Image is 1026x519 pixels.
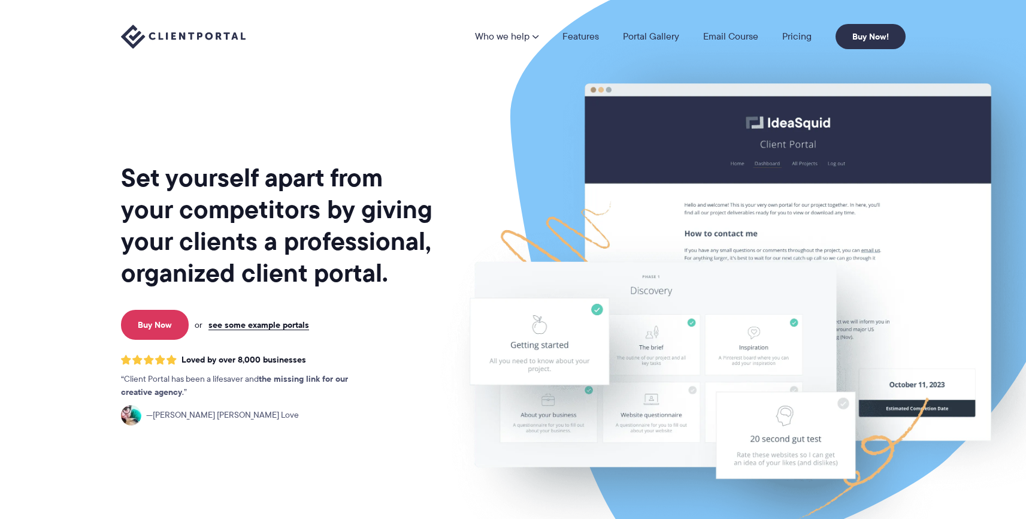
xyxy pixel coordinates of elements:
[836,24,906,49] a: Buy Now!
[562,32,599,41] a: Features
[121,310,189,340] a: Buy Now
[121,372,348,399] strong: the missing link for our creative agency
[782,32,812,41] a: Pricing
[195,319,202,330] span: or
[146,409,299,422] span: [PERSON_NAME] [PERSON_NAME] Love
[181,355,306,365] span: Loved by over 8,000 businesses
[121,162,435,289] h1: Set yourself apart from your competitors by giving your clients a professional, organized client ...
[623,32,679,41] a: Portal Gallery
[121,373,373,399] p: Client Portal has been a lifesaver and .
[703,32,758,41] a: Email Course
[475,32,538,41] a: Who we help
[208,319,309,330] a: see some example portals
